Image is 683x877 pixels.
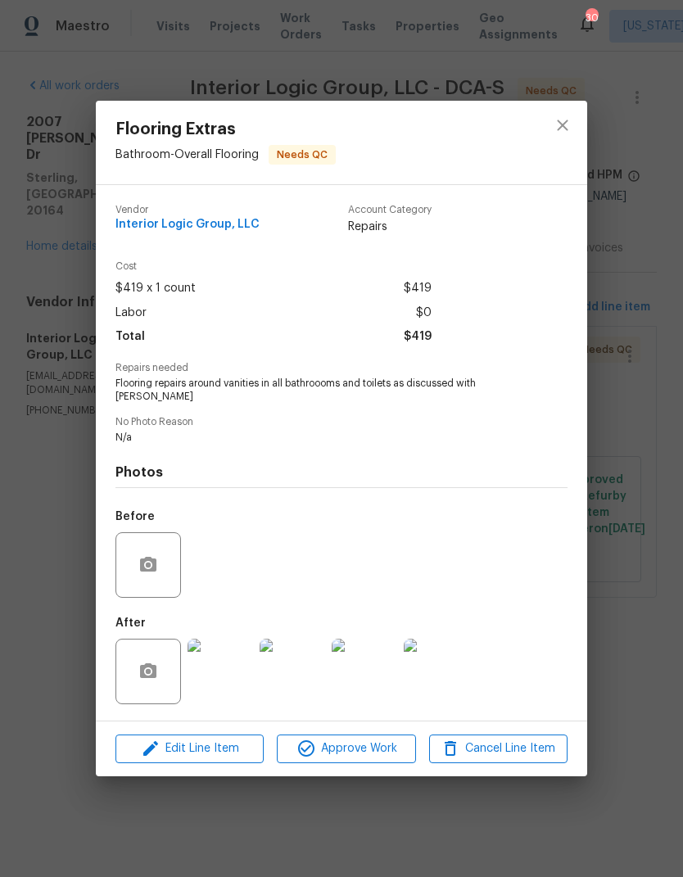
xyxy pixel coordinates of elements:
button: Cancel Line Item [429,735,568,763]
span: Labor [115,301,147,325]
span: Repairs needed [115,363,568,373]
span: Interior Logic Group, LLC [115,219,260,231]
span: Repairs [348,219,432,235]
span: $0 [416,301,432,325]
span: Edit Line Item [120,739,259,759]
h4: Photos [115,464,568,481]
button: Edit Line Item [115,735,264,763]
button: Approve Work [277,735,415,763]
span: Needs QC [270,147,334,163]
span: Approve Work [282,739,410,759]
span: Cancel Line Item [434,739,563,759]
span: Flooring repairs around vanities in all bathroooms and toilets as discussed with [PERSON_NAME] [115,377,522,405]
span: No Photo Reason [115,417,568,427]
span: Cost [115,261,432,272]
span: $419 [404,325,432,349]
span: Vendor [115,205,260,215]
span: Account Category [348,205,432,215]
span: Flooring Extras [115,120,336,138]
span: Bathroom - Overall Flooring [115,149,259,160]
span: $419 x 1 count [115,277,196,301]
h5: Before [115,511,155,522]
div: 30 [586,10,597,26]
span: N/a [115,431,522,445]
span: $419 [404,277,432,301]
h5: After [115,617,146,629]
span: Total [115,325,145,349]
button: close [543,106,582,145]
